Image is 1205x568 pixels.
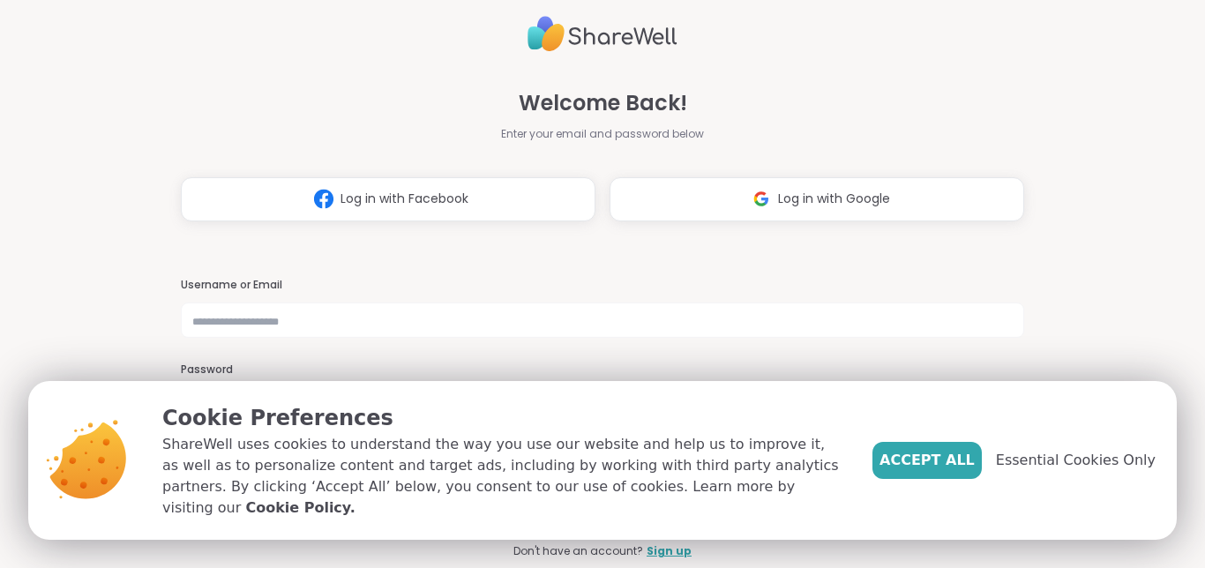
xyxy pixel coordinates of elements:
img: ShareWell Logo [528,9,677,59]
h3: Username or Email [181,278,1024,293]
button: Log in with Facebook [181,177,595,221]
span: Essential Cookies Only [996,450,1156,471]
span: Welcome Back! [519,87,687,119]
button: Accept All [872,442,982,479]
button: Log in with Google [610,177,1024,221]
h3: Password [181,362,1024,377]
span: Log in with Google [778,190,890,208]
span: Enter your email and password below [501,126,704,142]
a: Sign up [647,543,692,559]
img: ShareWell Logomark [307,183,341,215]
span: Log in with Facebook [341,190,468,208]
a: Cookie Policy. [245,497,355,519]
span: Don't have an account? [513,543,643,559]
span: Accept All [879,450,975,471]
img: ShareWell Logomark [745,183,778,215]
p: Cookie Preferences [162,402,844,434]
p: ShareWell uses cookies to understand the way you use our website and help us to improve it, as we... [162,434,844,519]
